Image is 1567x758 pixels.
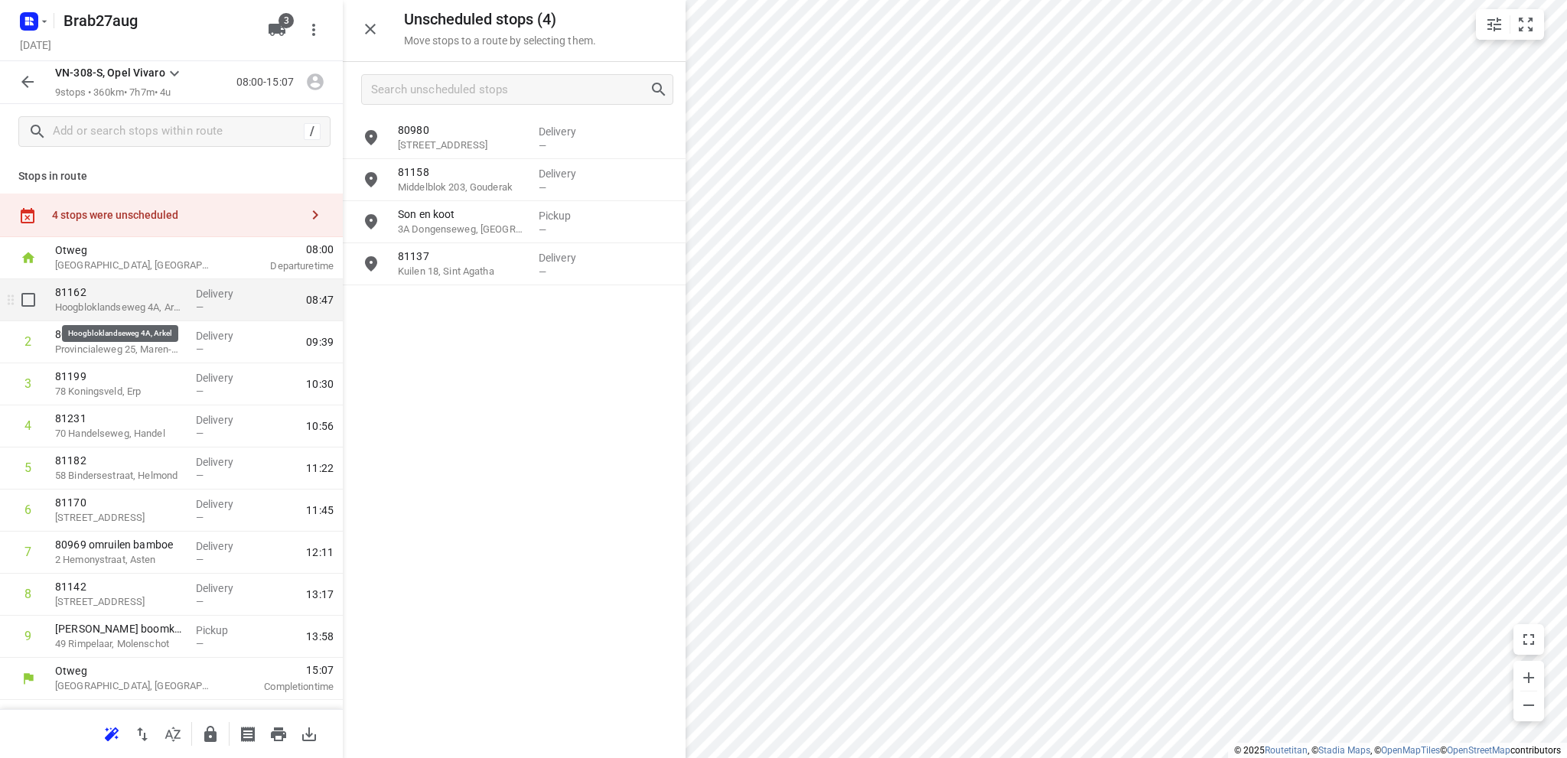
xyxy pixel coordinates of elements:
[263,726,294,740] span: Print route
[539,208,595,223] p: Pickup
[55,86,184,100] p: 9 stops • 360km • 7h7m • 4u
[55,495,184,510] p: 81170
[701,381,995,396] p: Delivery
[398,122,526,138] p: 80980
[14,36,57,54] h5: Project date
[127,726,158,740] span: Reverse route
[539,140,546,151] span: —
[24,545,31,559] div: 7
[55,621,184,636] p: Smits boomkwekerij 2 x Magnolia XXL
[73,223,689,239] p: Provincialeweg 25, Maren-kessel
[701,467,995,482] p: Pickup
[701,482,709,493] span: —
[1512,473,1539,488] span: 13:39
[848,138,1539,154] p: Departure time
[701,167,995,182] p: Delivery
[1512,430,1539,445] span: 12:58
[306,334,334,350] span: 09:39
[701,311,709,322] span: —
[55,65,165,81] p: VN-308-S, Opel Vivaro
[43,344,50,359] div: 5
[306,292,334,307] span: 08:47
[55,552,184,568] p: 2 Hemonystraat, Asten
[539,266,546,278] span: —
[196,538,252,554] p: Delivery
[55,636,184,652] p: 49 Rimpelaar, Molenschot
[196,301,204,313] span: —
[236,74,300,90] p: 08:00-15:07
[1447,745,1510,756] a: OpenStreetMap
[55,678,214,694] p: [GEOGRAPHIC_DATA], [GEOGRAPHIC_DATA]
[196,581,252,596] p: Delivery
[55,453,184,468] p: 81182
[701,396,709,408] span: —
[1265,745,1308,756] a: Routetitan
[73,138,826,153] p: [GEOGRAPHIC_DATA], [GEOGRAPHIC_DATA]
[13,285,44,315] span: Select
[196,496,252,512] p: Delivery
[196,412,252,428] p: Delivery
[398,164,526,180] p: 81158
[196,623,252,638] p: Pickup
[55,285,184,300] p: 81162
[73,309,689,324] p: 58 Bindersestraat, Helmond
[196,328,252,343] p: Delivery
[55,468,184,483] p: 58 Bindersestraat, Helmond
[195,719,226,750] button: Lock route
[1512,344,1539,359] span: 11:26
[1512,216,1539,231] span: 09:39
[306,503,334,518] span: 11:45
[55,663,214,678] p: Otweg
[43,430,50,444] div: 7
[1476,9,1544,40] div: small contained button group
[701,353,709,365] span: —
[24,460,31,475] div: 5
[55,411,184,426] p: 81231
[196,428,204,439] span: —
[196,470,204,481] span: —
[73,122,826,138] p: Otweg
[398,180,526,195] p: Middelblok 203, Gouderak
[298,15,329,45] button: More
[701,252,995,268] p: Delivery
[73,438,689,453] p: Gijzelsestraat 16a, Biezenmortel
[55,384,184,399] p: 78 Koningsveld, Erp
[701,338,995,353] p: Delivery
[404,34,596,47] p: Move stops to a route by selecting them.
[300,74,331,89] span: Assign driver
[279,13,294,28] span: 3
[398,138,526,153] p: 51b Bovenkerkseweg, Stolwijk
[73,352,689,367] p: [STREET_ADDRESS]
[24,376,31,391] div: 3
[196,454,252,470] p: Delivery
[73,181,689,196] p: Hoogbloklandseweg 4A, Arkel
[1479,9,1510,40] button: Map settings
[294,726,324,740] span: Download route
[398,222,526,237] p: 3A Dongenseweg, Kaatsheuvel
[701,295,995,311] p: Delivery
[1381,745,1440,756] a: OpenMapTiles
[233,662,334,678] span: 15:07
[73,165,689,181] p: 81162
[196,638,204,649] span: —
[196,512,204,523] span: —
[233,259,334,274] p: Departure time
[24,334,31,349] div: 2
[73,508,826,523] p: Otweg
[55,594,184,610] p: Gijzelsestraat 16a, Biezenmortel
[43,216,50,230] div: 2
[55,579,184,594] p: 81142
[52,209,300,221] div: 4 stops were unscheduled
[18,86,1549,110] h6: VN-308-S, Opel Vivaro
[306,629,334,644] span: 13:58
[24,629,31,643] div: 9
[196,286,252,301] p: Delivery
[55,537,184,552] p: 80969 omruilen bamboe
[55,242,214,258] p: Otweg
[196,370,252,386] p: Delivery
[53,120,304,144] input: Add or search stops within route
[24,587,31,601] div: 8
[306,460,334,476] span: 11:22
[539,224,546,236] span: —
[233,679,334,695] p: Completion time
